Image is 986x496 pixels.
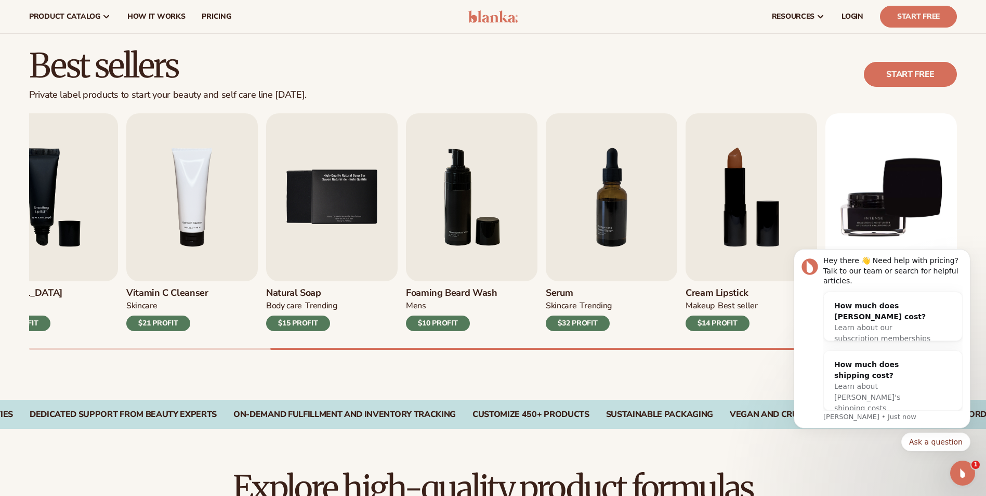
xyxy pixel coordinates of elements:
a: 9 / 9 [825,113,957,331]
div: BEST SELLER [718,301,758,311]
div: $21 PROFIT [126,316,190,331]
h3: Natural Soap [266,288,337,299]
span: 1 [971,461,980,469]
div: Dedicated Support From Beauty Experts [30,410,217,420]
h3: Vitamin C Cleanser [126,288,208,299]
div: SKINCARE [546,301,576,311]
a: Start free [864,62,957,87]
a: 8 / 9 [686,113,817,331]
h3: Serum [546,288,612,299]
span: resources [772,12,814,21]
div: $32 PROFIT [546,316,610,331]
div: CUSTOMIZE 450+ PRODUCTS [472,410,589,420]
a: 7 / 9 [546,113,677,331]
a: Start Free [880,6,957,28]
h2: Best sellers [29,48,307,83]
div: BODY Care [266,301,302,311]
h3: Cream Lipstick [686,288,758,299]
span: product catalog [29,12,100,21]
a: 4 / 9 [126,113,258,331]
h3: Foaming beard wash [406,288,497,299]
div: SUSTAINABLE PACKAGING [606,410,713,420]
div: TRENDING [305,301,337,311]
div: VEGAN AND CRUELTY-FREE PRODUCTS [730,410,887,420]
div: $15 PROFIT [266,316,330,331]
div: $14 PROFIT [686,316,750,331]
div: $10 PROFIT [406,316,470,331]
div: On-Demand Fulfillment and Inventory Tracking [233,410,456,420]
div: MAKEUP [686,301,715,311]
iframe: Intercom live chat [950,461,975,486]
div: Skincare [126,301,157,311]
iframe: Intercom notifications message [778,246,986,491]
span: How It Works [127,12,186,21]
div: TRENDING [580,301,611,311]
a: 5 / 9 [266,113,398,331]
div: Private label products to start your beauty and self care line [DATE]. [29,89,307,101]
div: mens [406,301,426,311]
img: logo [468,10,518,23]
span: pricing [202,12,231,21]
span: LOGIN [842,12,863,21]
a: 6 / 9 [406,113,537,331]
